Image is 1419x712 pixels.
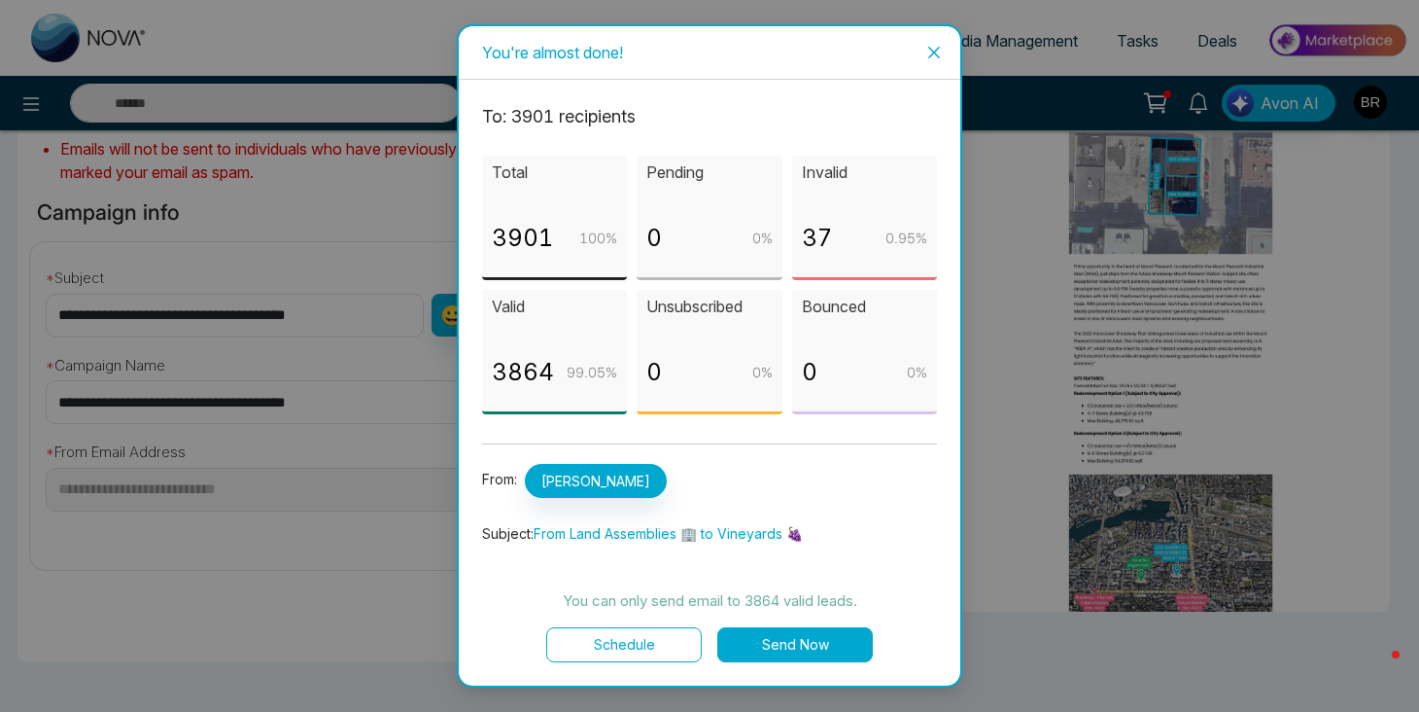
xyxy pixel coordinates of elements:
p: 99.05 % [567,362,617,383]
p: 0 [646,354,662,391]
p: 0.95 % [885,228,927,249]
p: Invalid [802,160,927,185]
p: From: [482,464,937,498]
button: Send Now [717,627,873,662]
p: 100 % [579,228,617,249]
div: You're almost done! [482,42,937,63]
p: 37 [802,220,832,257]
p: Total [492,160,617,185]
p: Subject: [482,523,937,545]
p: 0 % [752,228,773,249]
p: 0 [646,220,662,257]
p: Bounced [802,295,927,319]
span: close [926,45,942,60]
p: 3901 [492,220,553,257]
p: 0 [802,354,817,391]
p: Pending [646,160,772,185]
p: You can only send email to 3864 valid leads. [482,589,937,613]
span: From Land Assemblies 🏢 to Vineyards 🍇 [534,525,803,542]
p: 3864 [492,354,554,391]
p: Valid [492,295,617,319]
iframe: Intercom live chat [1353,646,1400,693]
p: 0 % [752,362,773,383]
p: Unsubscribed [646,295,772,319]
p: To: 3901 recipient s [482,103,937,130]
p: 0 % [907,362,927,383]
button: Schedule [546,627,702,662]
button: Close [908,26,960,79]
span: [PERSON_NAME] [525,464,667,498]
